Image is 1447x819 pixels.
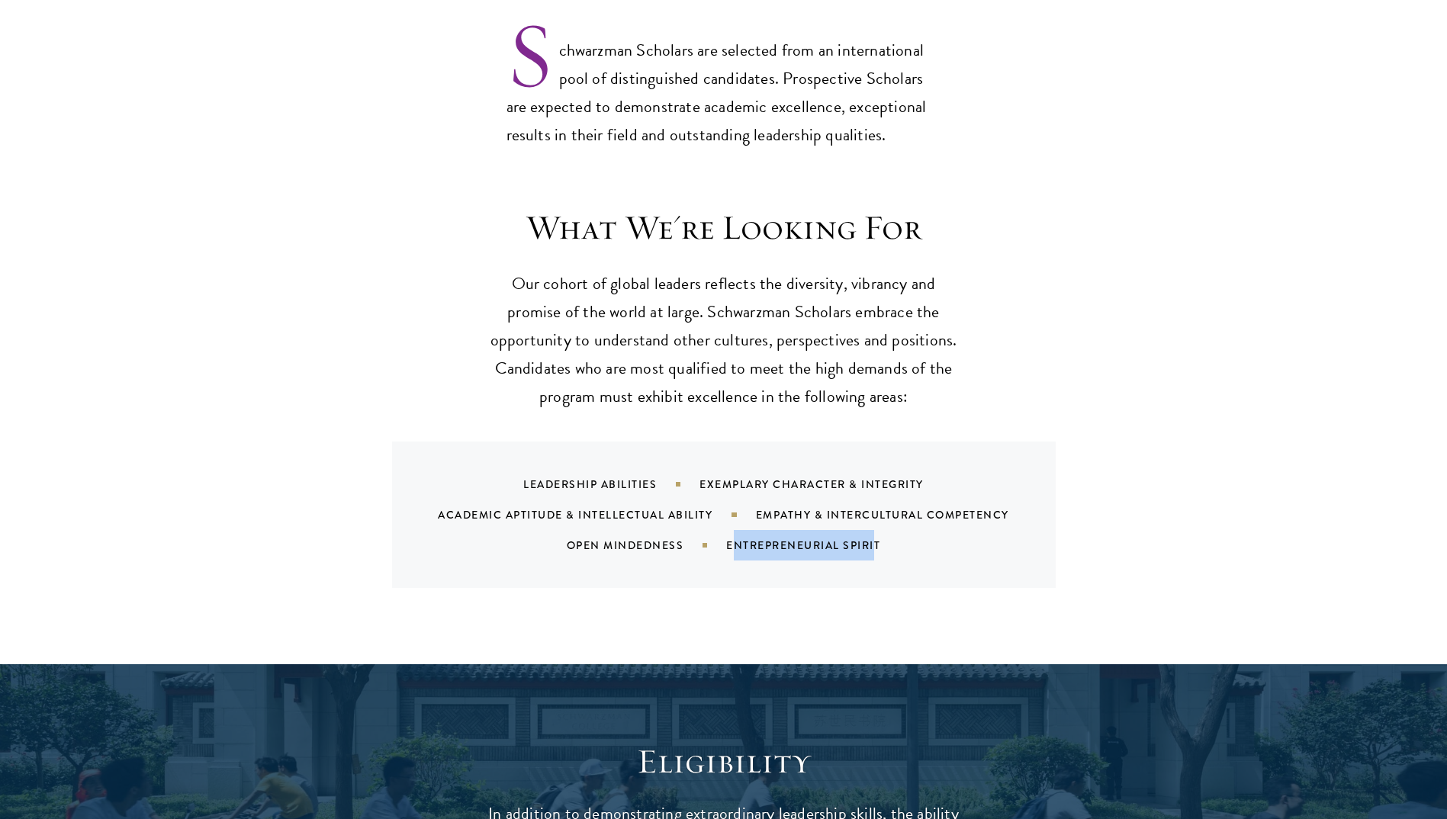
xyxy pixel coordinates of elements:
[487,740,960,783] h2: Eligibility
[699,477,962,492] div: Exemplary Character & Integrity
[523,477,699,492] div: Leadership Abilities
[487,270,960,411] p: Our cohort of global leaders reflects the diversity, vibrancy and promise of the world at large. ...
[756,507,1047,522] div: Empathy & Intercultural Competency
[567,538,727,553] div: Open Mindedness
[438,507,755,522] div: Academic Aptitude & Intellectual Ability
[506,11,941,149] p: Schwarzman Scholars are selected from an international pool of distinguished candidates. Prospect...
[726,538,918,553] div: Entrepreneurial Spirit
[487,207,960,249] h3: What We're Looking For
